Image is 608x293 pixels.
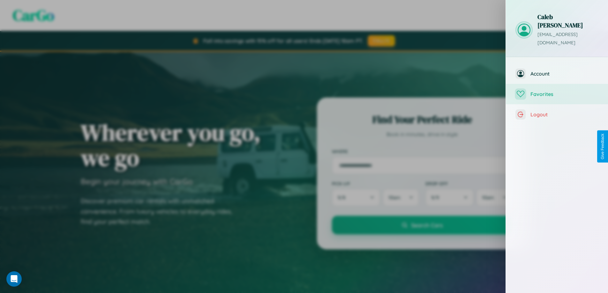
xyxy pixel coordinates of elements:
span: Favorites [530,91,598,97]
button: Logout [506,104,608,125]
span: Account [530,70,598,77]
span: Logout [530,111,598,118]
button: Favorites [506,84,608,104]
p: [EMAIL_ADDRESS][DOMAIN_NAME] [537,31,598,47]
div: Give Feedback [600,134,605,159]
h3: Caleb [PERSON_NAME] [537,13,598,29]
div: Open Intercom Messenger [6,271,22,287]
button: Account [506,63,608,84]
